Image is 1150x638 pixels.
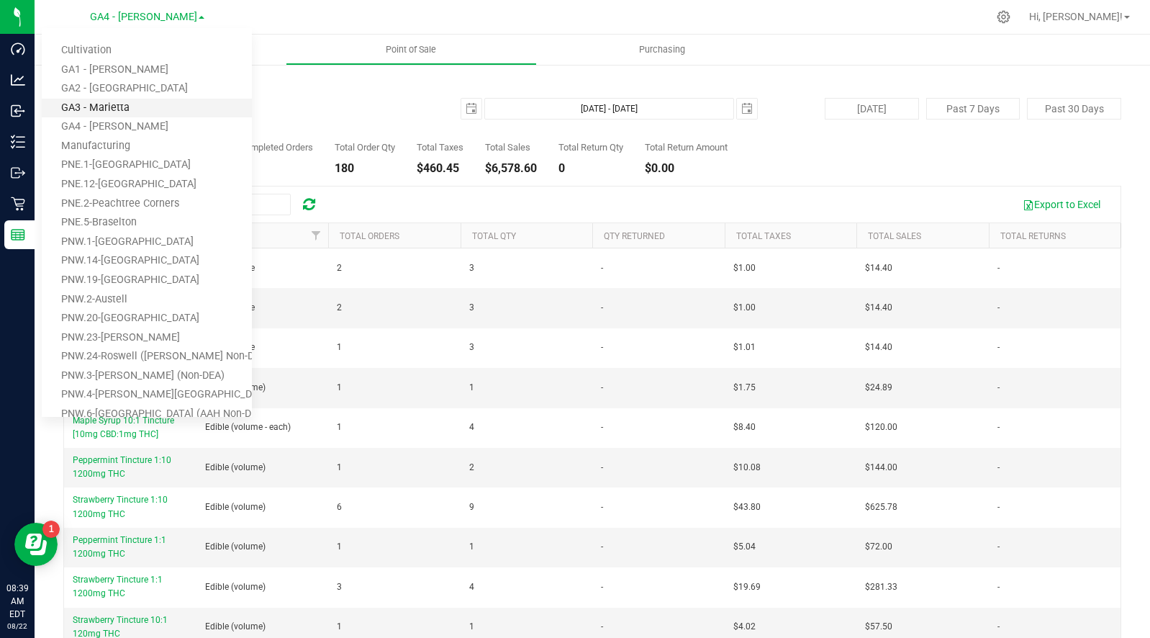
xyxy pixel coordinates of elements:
span: Edible (volume - each) [205,421,291,434]
inline-svg: Retail [11,197,25,211]
a: PNW.2-Austell [42,290,252,310]
span: 2 [337,301,342,315]
span: $1.00 [733,261,756,275]
div: 0 [558,163,623,174]
span: - [601,301,603,315]
span: $5.04 [733,540,756,554]
a: PNW.19-[GEOGRAPHIC_DATA] [42,271,252,290]
inline-svg: Inventory [11,135,25,149]
span: 6 [337,500,342,514]
span: $57.50 [865,620,892,634]
inline-svg: Inbound [11,104,25,118]
span: Edible (volume) [205,461,266,475]
span: - [601,540,603,554]
a: GA4 - [PERSON_NAME] [42,117,252,137]
div: Total Return Qty [558,143,623,152]
span: 1 [469,620,474,634]
span: 3 [469,301,474,315]
a: Inventory [35,35,286,65]
a: Total Taxes [736,231,791,241]
a: Total Sales [868,231,921,241]
span: - [997,381,1000,395]
span: 1 [469,540,474,554]
span: 2 [469,461,474,475]
span: - [997,620,1000,634]
span: 1 [337,381,342,395]
span: $8.40 [733,421,756,434]
button: [DATE] [825,98,919,120]
iframe: Resource center [14,523,58,566]
span: $10.08 [733,461,761,475]
span: Maple Syrup 10:1 Tincture [10mg CBD:1mg THC] [73,415,174,439]
inline-svg: Outbound [11,166,25,180]
span: 3 [469,341,474,354]
div: Total Return Amount [645,143,728,152]
span: - [601,381,603,395]
a: PNW.24-Roswell ([PERSON_NAME] Non-DEA) [42,347,252,367]
span: Strawberry Tincture 1:10 1200mg THC [73,495,168,518]
iframe: Resource center unread badge [42,521,60,538]
span: - [997,261,1000,275]
span: $120.00 [865,421,897,434]
span: $14.40 [865,301,892,315]
span: $43.80 [733,500,761,514]
a: Total Orders [340,231,399,241]
div: $6,578.60 [485,163,537,174]
span: 4 [469,421,474,434]
span: 1 [469,381,474,395]
span: $1.75 [733,381,756,395]
span: 4 [469,580,474,594]
span: Edible (volume) [205,620,266,634]
a: PNW.20-[GEOGRAPHIC_DATA] [42,309,252,328]
div: Total Order Qty [335,143,395,152]
span: select [461,99,481,119]
button: Export to Excel [1013,192,1110,217]
div: Total Taxes [417,143,463,152]
span: - [601,421,603,434]
span: Hi, [PERSON_NAME]! [1029,11,1123,22]
a: Manufacturing [42,137,252,156]
button: Past 7 Days [926,98,1020,120]
a: Qty Returned [604,231,665,241]
a: GA3 - Marietta [42,99,252,118]
span: - [997,500,1000,514]
a: Purchasing [537,35,788,65]
a: PNE.5-Braselton [42,213,252,233]
span: Edible (volume) [205,580,266,594]
span: Purchasing [620,43,705,56]
a: Point of Sale [286,35,537,65]
span: - [601,500,603,514]
p: 08:39 AM EDT [6,582,28,621]
span: 3 [469,261,474,275]
a: GA2 - [GEOGRAPHIC_DATA] [42,79,252,99]
div: Total Completed Orders [217,143,313,152]
span: $144.00 [865,461,897,475]
a: Filter [304,223,328,248]
span: $72.00 [865,540,892,554]
a: GA1 - [PERSON_NAME] [42,60,252,80]
span: 3 [337,580,342,594]
span: Point of Sale [366,43,456,56]
span: GA4 - [PERSON_NAME] [90,11,197,23]
span: $625.78 [865,500,897,514]
span: select [737,99,757,119]
a: Cultivation [42,41,252,60]
span: 9 [469,500,474,514]
span: - [997,540,1000,554]
span: 1 [337,620,342,634]
inline-svg: Dashboard [11,42,25,56]
span: $14.40 [865,261,892,275]
inline-svg: Analytics [11,73,25,87]
span: 1 [337,421,342,434]
span: $1.00 [733,301,756,315]
div: $460.45 [417,163,463,174]
a: PNW.1-[GEOGRAPHIC_DATA] [42,233,252,252]
span: - [601,341,603,354]
span: - [601,620,603,634]
div: $0.00 [645,163,728,174]
span: 2 [337,261,342,275]
a: PNW.23-[PERSON_NAME] [42,328,252,348]
span: Edible (volume) [205,540,266,554]
a: Total Qty [472,231,516,241]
